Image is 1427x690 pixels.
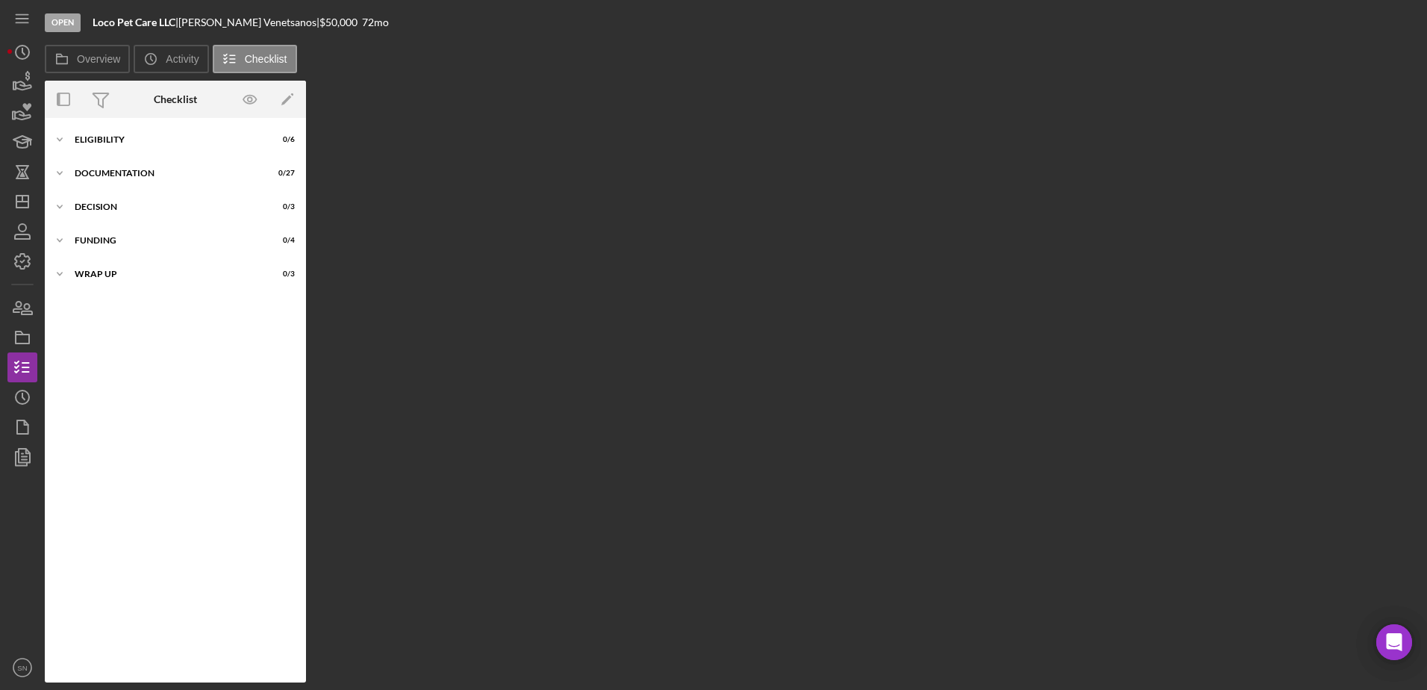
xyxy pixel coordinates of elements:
[268,236,295,245] div: 0 / 4
[245,53,287,65] label: Checklist
[75,169,257,178] div: Documentation
[154,93,197,105] div: Checklist
[75,202,257,211] div: Decision
[77,53,120,65] label: Overview
[1376,624,1412,660] div: Open Intercom Messenger
[268,270,295,279] div: 0 / 3
[213,45,297,73] button: Checklist
[178,16,319,28] div: [PERSON_NAME] Venetsanos |
[362,16,389,28] div: 72 mo
[268,202,295,211] div: 0 / 3
[75,135,257,144] div: Eligibility
[134,45,208,73] button: Activity
[93,16,175,28] b: Loco Pet Care LLC
[93,16,178,28] div: |
[268,135,295,144] div: 0 / 6
[319,16,357,28] span: $50,000
[45,45,130,73] button: Overview
[75,270,257,279] div: Wrap up
[7,653,37,683] button: SN
[17,664,27,672] text: SN
[75,236,257,245] div: Funding
[45,13,81,32] div: Open
[166,53,199,65] label: Activity
[268,169,295,178] div: 0 / 27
